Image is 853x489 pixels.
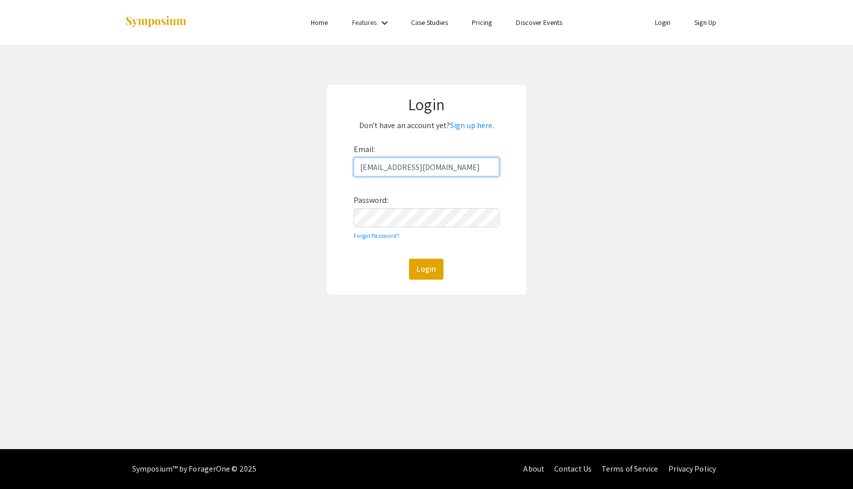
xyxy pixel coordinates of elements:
a: Features [352,18,377,27]
div: Symposium™ by ForagerOne © 2025 [132,449,256,489]
p: Don't have an account yet? [335,118,518,134]
a: About [523,464,544,474]
mat-icon: Expand Features list [379,17,391,29]
a: Discover Events [516,18,562,27]
a: Home [311,18,328,27]
iframe: Chat [7,444,42,482]
a: Forgot Password? [354,232,400,239]
a: Case Studies [411,18,448,27]
label: Email: [354,142,376,158]
label: Password: [354,192,389,208]
a: Contact Us [554,464,592,474]
a: Privacy Policy [668,464,716,474]
a: Pricing [472,18,492,27]
a: Sign Up [694,18,716,27]
a: Sign up here. [450,120,494,131]
a: Login [655,18,671,27]
img: Symposium by ForagerOne [125,15,187,29]
button: Login [409,259,443,280]
a: Terms of Service [602,464,658,474]
h1: Login [335,95,518,114]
